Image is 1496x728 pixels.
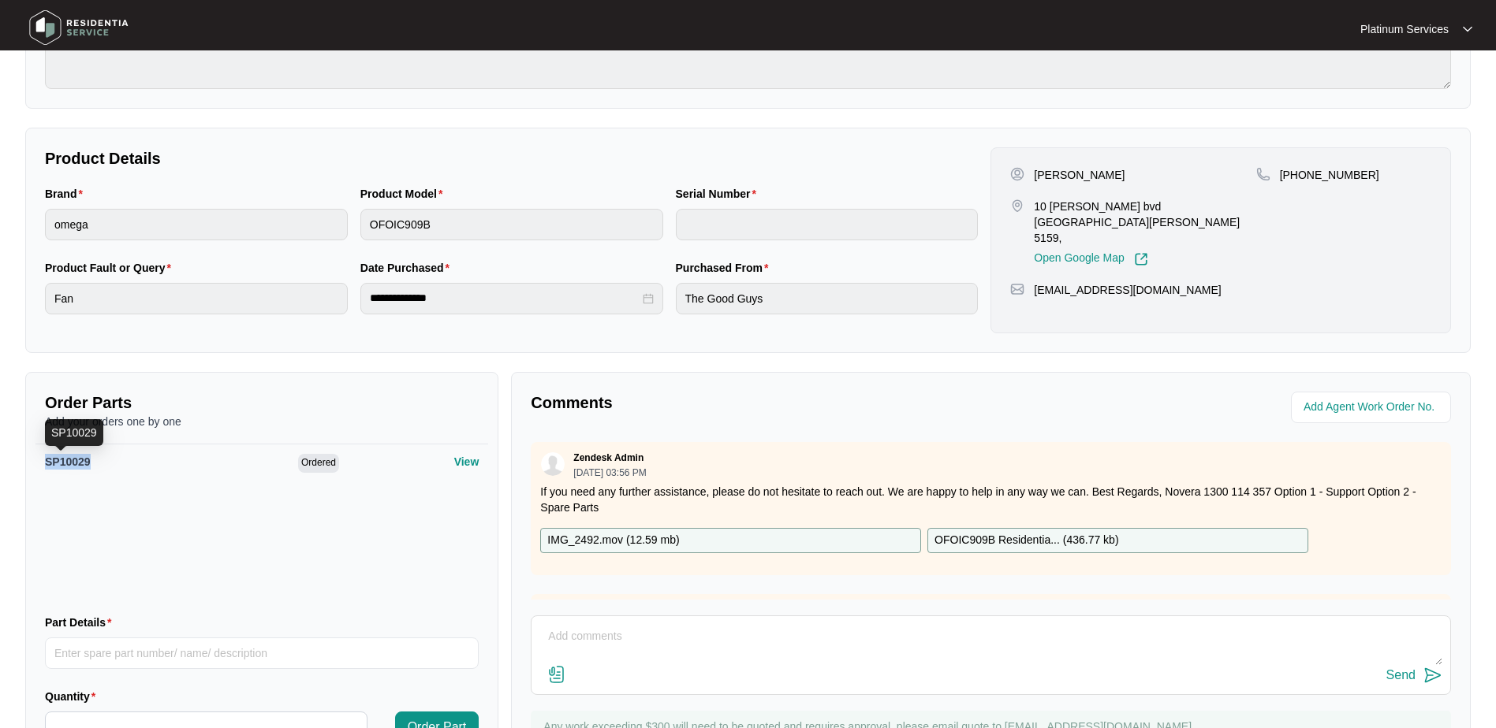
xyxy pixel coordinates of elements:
[45,283,348,314] input: Product Fault or Query
[45,419,103,446] div: SP10029
[676,283,979,314] input: Purchased From
[1010,199,1024,213] img: map-pin
[45,260,177,276] label: Product Fault or Query
[573,451,644,464] p: Zendesk Admin
[360,209,663,240] input: Product Model
[360,260,456,276] label: Date Purchased
[1034,282,1221,298] p: [EMAIL_ADDRESS][DOMAIN_NAME]
[45,414,479,429] p: Add your orders one by one
[1386,668,1416,682] div: Send
[1463,25,1472,33] img: dropdown arrow
[1134,252,1148,266] img: Link-External
[1010,282,1024,296] img: map-pin
[540,484,1442,515] p: If you need any further assistance, please do not hesitate to reach out. We are happy to help in ...
[547,532,679,549] p: IMG_2492.mov ( 12.59 mb )
[24,4,134,51] img: residentia service logo
[1010,167,1024,181] img: user-pin
[45,615,118,630] label: Part Details
[1386,665,1442,686] button: Send
[573,468,646,477] p: [DATE] 03:56 PM
[45,209,348,240] input: Brand
[1304,398,1442,417] input: Add Agent Work Order No.
[935,532,1118,549] p: OFOIC909B Residentia... ( 436.77 kb )
[1034,252,1147,266] a: Open Google Map
[1360,21,1449,37] p: Platinum Services
[360,186,450,202] label: Product Model
[676,209,979,240] input: Serial Number
[1423,666,1442,685] img: send-icon.svg
[676,260,775,276] label: Purchased From
[1034,167,1125,183] p: [PERSON_NAME]
[45,147,978,169] p: Product Details
[45,689,102,704] label: Quantity
[370,290,640,306] input: Date Purchased
[298,454,339,473] span: Ordered
[1280,167,1379,183] p: [PHONE_NUMBER]
[676,186,763,202] label: Serial Number
[1034,199,1255,246] p: 10 [PERSON_NAME] bvd [GEOGRAPHIC_DATA][PERSON_NAME] 5159,
[541,452,565,476] img: user.svg
[45,392,479,414] p: Order Parts
[547,665,566,684] img: file-attachment-doc.svg
[45,637,479,669] input: Part Details
[454,454,479,470] p: View
[45,455,91,468] span: SP10029
[45,186,89,202] label: Brand
[531,392,979,414] p: Comments
[1256,167,1270,181] img: map-pin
